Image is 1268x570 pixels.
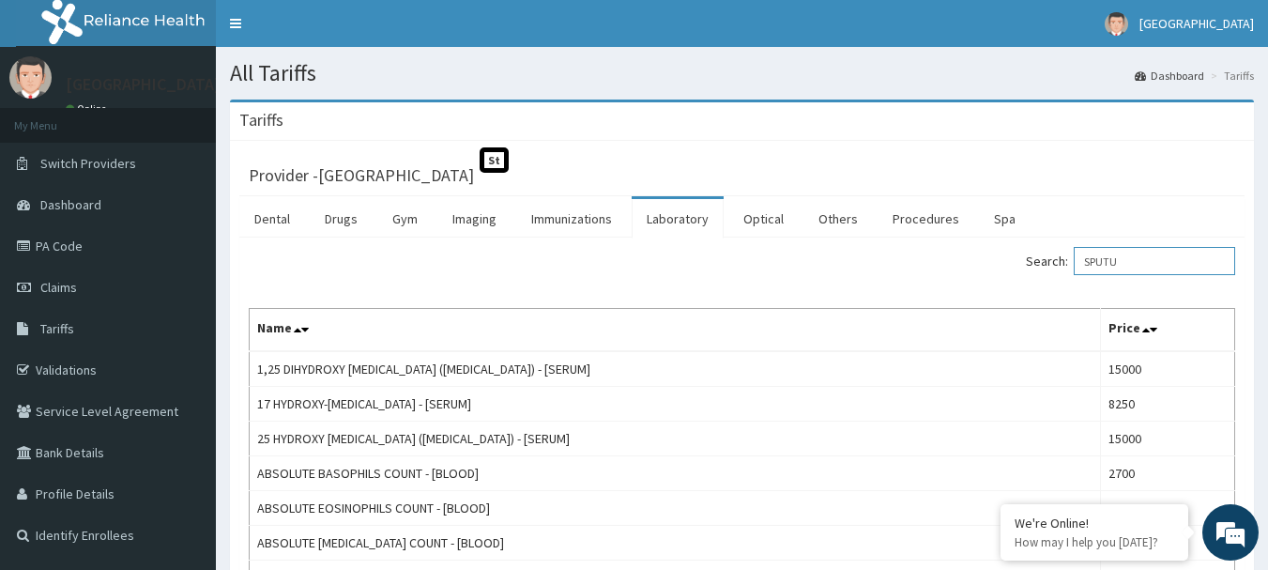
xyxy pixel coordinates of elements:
td: 15000 [1101,422,1235,456]
span: Tariffs [40,320,74,337]
input: Search: [1074,247,1235,275]
td: 1,25 DIHYDROXY [MEDICAL_DATA] ([MEDICAL_DATA]) - [SERUM] [250,351,1101,387]
td: 25 HYDROXY [MEDICAL_DATA] ([MEDICAL_DATA]) - [SERUM] [250,422,1101,456]
a: Imaging [437,199,512,239]
td: 15000 [1101,351,1235,387]
span: [GEOGRAPHIC_DATA] [1139,15,1254,32]
textarea: Type your message and hit 'Enter' [9,375,358,440]
td: ABSOLUTE BASOPHILS COUNT - [BLOOD] [250,456,1101,491]
th: Price [1101,309,1235,352]
p: [GEOGRAPHIC_DATA] [66,76,221,93]
td: ABSOLUTE [MEDICAL_DATA] COUNT - [BLOOD] [250,526,1101,561]
label: Search: [1026,247,1235,275]
h3: Tariffs [239,112,283,129]
h3: Provider - [GEOGRAPHIC_DATA] [249,167,474,184]
a: Drugs [310,199,373,239]
span: We're online! [109,167,259,357]
td: 2700 [1101,456,1235,491]
td: 17 HYDROXY-[MEDICAL_DATA] - [SERUM] [250,387,1101,422]
a: Gym [377,199,433,239]
img: User Image [9,56,52,99]
span: Switch Providers [40,155,136,172]
td: 8250 [1101,387,1235,422]
p: How may I help you today? [1015,534,1174,550]
span: Dashboard [40,196,101,213]
img: User Image [1105,12,1128,36]
a: Dental [239,199,305,239]
a: Procedures [878,199,974,239]
div: We're Online! [1015,515,1174,531]
a: Laboratory [632,199,724,239]
a: Spa [979,199,1031,239]
th: Name [250,309,1101,352]
span: Claims [40,279,77,296]
div: Minimize live chat window [308,9,353,54]
a: Optical [728,199,799,239]
h1: All Tariffs [230,61,1254,85]
span: St [480,147,509,173]
div: Chat with us now [98,105,315,130]
li: Tariffs [1206,68,1254,84]
a: Others [803,199,873,239]
a: Immunizations [516,199,627,239]
td: ABSOLUTE EOSINOPHILS COUNT - [BLOOD] [250,491,1101,526]
img: d_794563401_company_1708531726252_794563401 [35,94,76,141]
a: Online [66,102,111,116]
a: Dashboard [1135,68,1204,84]
td: 2700 [1101,491,1235,526]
